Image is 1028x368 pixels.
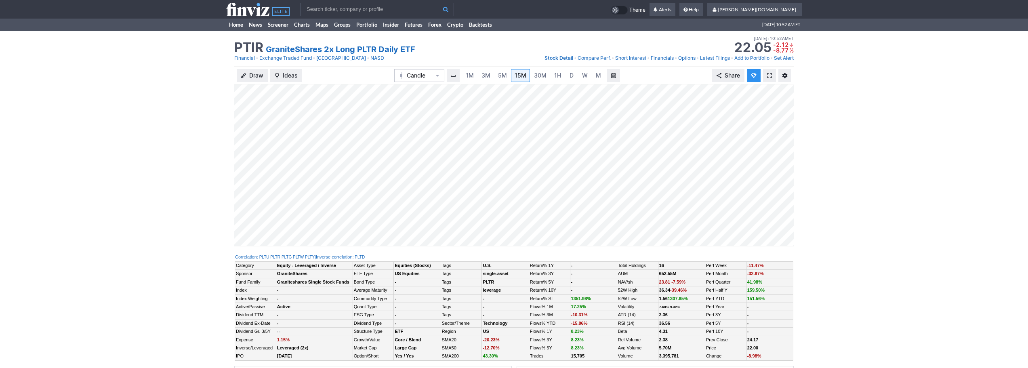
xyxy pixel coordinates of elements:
[770,54,773,62] span: •
[353,286,394,294] td: Average Maturity
[395,329,403,334] b: ETF
[659,353,679,358] b: 3,395,781
[571,329,584,334] span: 8.23%
[617,311,658,319] td: ATR (14)
[234,41,263,54] h1: PTIR
[277,296,279,301] b: -
[498,72,507,79] span: 5M
[441,352,482,360] td: SMA200
[355,254,365,260] a: PLTD
[789,47,794,54] span: %
[705,294,746,303] td: Perf YTD
[565,69,578,82] a: D
[659,337,668,342] b: 2.38
[394,69,444,82] button: Chart Type
[529,262,570,270] td: Return% 1Y
[277,312,279,317] b: -
[441,336,482,344] td: SMA20
[617,303,658,311] td: Volatility
[259,254,269,260] a: PLTU
[617,352,658,360] td: Volume
[607,69,620,82] button: Range
[483,271,509,276] a: single-asset
[747,304,749,309] b: -
[235,278,276,286] td: Fund Family
[617,328,658,336] td: Beta
[483,280,494,284] a: PLTR
[395,337,421,342] b: Core / Blend
[395,263,431,268] b: Equities (Stocks)
[659,321,671,326] b: 36.56
[483,288,501,292] a: leverage
[367,54,370,62] span: •
[235,294,276,303] td: Index Weighting
[316,54,366,62] a: [GEOGRAPHIC_DATA]
[277,271,307,276] b: GraniteShares
[659,305,680,309] small: 7.60% 9.32%
[266,44,415,55] a: GraniteShares 2x Long PLTR Daily ETF
[395,280,396,284] b: -
[747,263,764,268] span: -11.47%
[246,19,265,31] a: News
[407,71,432,80] span: Candle
[571,321,588,326] span: -15.86%
[529,286,570,294] td: Return% 10Y
[571,345,584,350] span: 8.23%
[554,72,561,79] span: 1H
[483,263,491,268] b: U.S.
[705,311,746,319] td: Perf 3Y
[679,3,703,16] a: Help
[235,344,276,352] td: Inverse/Leveraged
[353,19,380,31] a: Portfolio
[705,262,746,270] td: Perf Week
[700,55,730,61] span: Latest Filings
[234,54,255,62] a: Financial
[441,344,482,352] td: SMA50
[529,311,570,319] td: Flows% 3M
[441,311,482,319] td: Tags
[235,254,315,261] div: :
[235,303,276,311] td: Active/Passive
[483,321,507,326] b: Technology
[571,288,573,292] b: -
[659,312,668,317] b: 2.36
[718,6,796,13] span: [PERSON_NAME][DOMAIN_NAME]
[483,353,498,358] span: 43.30%
[529,344,570,352] td: Flows% 5Y
[237,69,268,82] button: Draw
[617,294,658,303] td: 52W Low
[515,72,526,79] span: 15M
[331,19,353,31] a: Groups
[353,270,394,278] td: ETF Type
[481,72,490,79] span: 3M
[675,54,677,62] span: •
[574,54,577,62] span: •
[441,270,482,278] td: Tags
[529,278,570,286] td: Return% 5Y
[395,296,396,301] b: -
[235,262,276,270] td: Category
[441,294,482,303] td: Tags
[578,54,611,62] a: Compare Perf.
[659,329,668,334] b: 4.31
[617,278,658,286] td: NAV/sh
[483,337,499,342] span: -20.23%
[444,19,466,31] a: Crypto
[700,54,730,62] a: Latest Filings
[370,54,384,62] a: NASD
[283,71,298,80] span: Ideas
[313,54,315,62] span: •
[353,262,394,270] td: Asset Type
[353,344,394,352] td: Market Cap
[578,55,611,61] span: Compare Perf.
[395,304,396,309] b: -
[441,278,482,286] td: Tags
[747,271,764,276] span: -32.87%
[629,6,645,15] span: Theme
[670,288,687,292] span: -39.46%
[313,19,331,31] a: Maps
[668,296,688,301] span: 1307.85%
[483,312,484,317] b: -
